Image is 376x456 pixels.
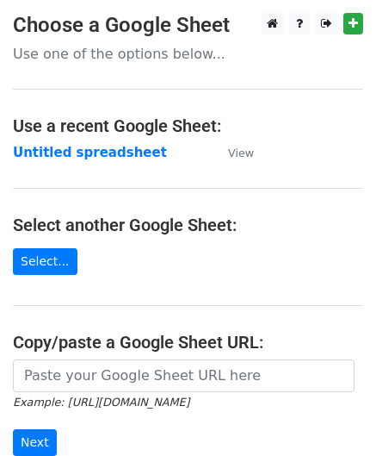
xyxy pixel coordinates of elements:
input: Paste your Google Sheet URL here [13,359,354,392]
h4: Select another Google Sheet: [13,215,363,235]
h4: Use a recent Google Sheet: [13,116,363,136]
small: View [228,147,254,159]
a: View [211,145,254,160]
p: Use one of the options below... [13,45,363,63]
a: Untitled spreadsheet [13,145,167,160]
small: Example: [URL][DOMAIN_NAME] [13,396,189,409]
a: Select... [13,248,77,275]
input: Next [13,429,57,456]
h4: Copy/paste a Google Sheet URL: [13,332,363,353]
h3: Choose a Google Sheet [13,13,363,38]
